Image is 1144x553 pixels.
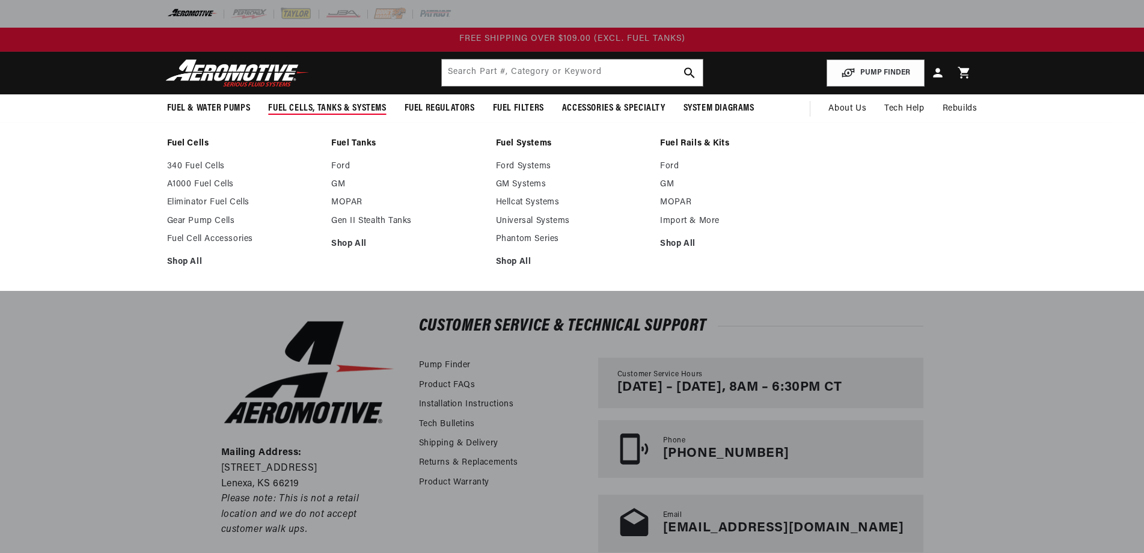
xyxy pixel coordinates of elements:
[496,216,649,227] a: Universal Systems
[158,94,260,123] summary: Fuel & Water Pumps
[660,197,813,208] a: MOPAR
[419,476,490,489] a: Product Warranty
[598,420,923,478] a: Phone [PHONE_NUMBER]
[162,59,313,87] img: Aeromotive
[663,510,682,521] span: Email
[331,216,484,227] a: Gen II Stealth Tanks
[943,102,977,115] span: Rebuilds
[167,179,320,190] a: A1000 Fuel Cells
[419,398,514,411] a: Installation Instructions
[331,161,484,172] a: Ford
[828,104,866,113] span: About Us
[419,437,498,450] a: Shipping & Delivery
[419,319,923,334] h2: Customer Service & Technical Support
[167,257,320,267] a: Shop All
[663,436,686,446] span: Phone
[934,94,986,123] summary: Rebuilds
[221,494,359,534] em: Please note: This is not a retail location and we do not accept customer walk ups.
[484,94,553,123] summary: Fuel Filters
[167,138,320,149] a: Fuel Cells
[496,257,649,267] a: Shop All
[496,138,649,149] a: Fuel Systems
[684,102,754,115] span: System Diagrams
[331,179,484,190] a: GM
[221,461,397,477] p: [STREET_ADDRESS]
[167,197,320,208] a: Eliminator Fuel Cells
[496,197,649,208] a: Hellcat Systems
[167,102,251,115] span: Fuel & Water Pumps
[405,102,475,115] span: Fuel Regulators
[167,161,320,172] a: 340 Fuel Cells
[663,521,904,535] a: [EMAIL_ADDRESS][DOMAIN_NAME]
[459,34,685,43] span: FREE SHIPPING OVER $109.00 (EXCL. FUEL TANKS)
[553,94,674,123] summary: Accessories & Specialty
[617,370,703,380] span: Customer Service Hours
[419,359,471,372] a: Pump Finder
[496,234,649,245] a: Phantom Series
[221,477,397,492] p: Lenexa, KS 66219
[419,379,476,392] a: Product FAQs
[562,102,665,115] span: Accessories & Specialty
[660,179,813,190] a: GM
[331,239,484,249] a: Shop All
[676,60,703,86] button: search button
[221,448,302,457] strong: Mailing Address:
[660,161,813,172] a: Ford
[660,239,813,249] a: Shop All
[875,94,933,123] summary: Tech Help
[660,138,813,149] a: Fuel Rails & Kits
[827,60,925,87] button: PUMP FINDER
[167,216,320,227] a: Gear Pump Cells
[268,102,386,115] span: Fuel Cells, Tanks & Systems
[331,197,484,208] a: MOPAR
[442,60,703,86] input: Search by Part Number, Category or Keyword
[617,380,842,396] p: [DATE] – [DATE], 8AM – 6:30PM CT
[493,102,544,115] span: Fuel Filters
[496,161,649,172] a: Ford Systems
[331,138,484,149] a: Fuel Tanks
[819,94,875,123] a: About Us
[396,94,484,123] summary: Fuel Regulators
[884,102,924,115] span: Tech Help
[496,179,649,190] a: GM Systems
[419,456,518,469] a: Returns & Replacements
[663,446,789,462] p: [PHONE_NUMBER]
[259,94,395,123] summary: Fuel Cells, Tanks & Systems
[660,216,813,227] a: Import & More
[419,418,475,431] a: Tech Bulletins
[674,94,763,123] summary: System Diagrams
[167,234,320,245] a: Fuel Cell Accessories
